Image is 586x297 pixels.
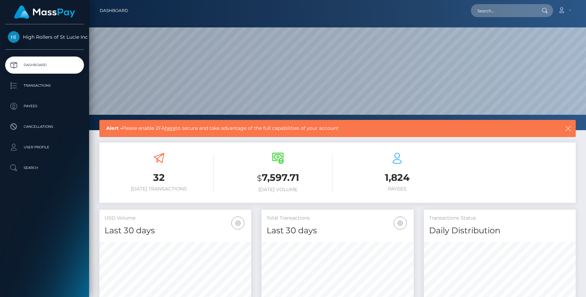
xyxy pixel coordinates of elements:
[267,215,408,222] h5: Total Transactions
[257,173,262,183] small: $
[343,186,452,192] h6: Payees
[5,139,84,156] a: User Profile
[5,118,84,135] a: Cancellations
[8,31,20,43] img: High Rollers of St Lucie Inc
[8,163,81,173] p: Search
[105,186,213,192] h6: [DATE] Transactions
[100,3,128,18] a: Dashboard
[267,225,408,237] h4: Last 30 days
[471,4,535,17] input: Search...
[14,5,75,19] img: MassPay Logo
[106,125,122,131] b: Alert -
[8,122,81,132] p: Cancellations
[106,125,518,132] span: Please enable 2FA to secure and take advantage of the full capabilities of your account
[8,81,81,91] p: Transactions
[8,60,81,70] p: Dashboard
[224,171,333,185] h3: 7,597.71
[105,215,246,222] h5: USD Volume
[5,77,84,94] a: Transactions
[429,215,571,222] h5: Transactions Status
[429,225,571,237] h4: Daily Distribution
[343,171,452,184] h3: 1,824
[5,159,84,176] a: Search
[224,187,333,193] h6: [DATE] Volume
[8,142,81,152] p: User Profile
[105,225,246,237] h4: Last 30 days
[5,98,84,115] a: Payees
[105,171,213,184] h3: 32
[8,101,81,111] p: Payees
[165,125,175,131] a: here
[5,57,84,74] a: Dashboard
[5,34,84,40] span: High Rollers of St Lucie Inc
